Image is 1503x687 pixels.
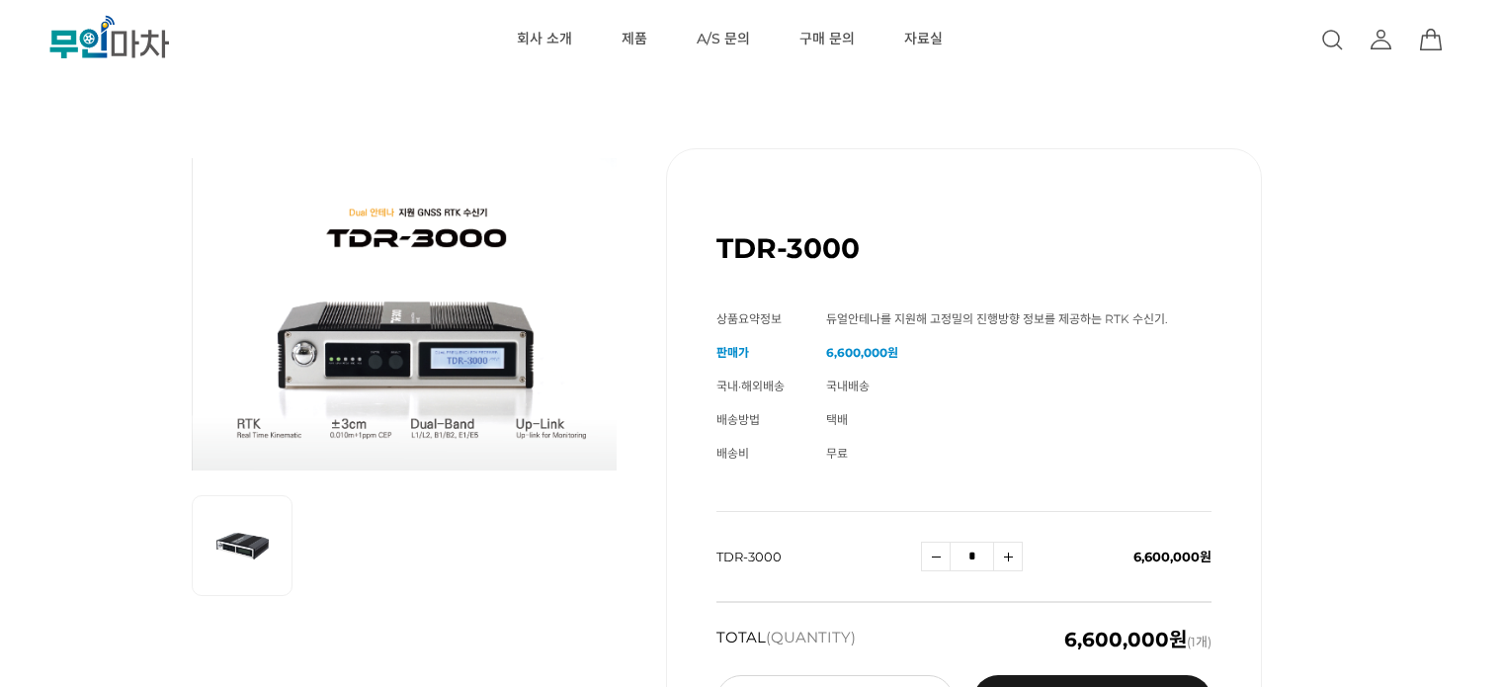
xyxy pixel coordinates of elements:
span: 상품요약정보 [716,311,782,326]
span: 판매가 [716,345,749,360]
span: 국내·해외배송 [716,379,785,393]
h1: TDR-3000 [716,231,860,265]
span: 택배 [826,412,848,427]
a: 수량증가 [993,542,1023,571]
strong: TOTAL [716,630,856,649]
span: 6,600,000원 [1133,549,1211,564]
a: 수량감소 [921,542,951,571]
img: TDR-3000 [192,148,617,471]
strong: 6,600,000원 [826,345,898,360]
td: TDR-3000 [716,512,922,602]
span: 배송비 [716,446,749,461]
span: (1개) [1064,630,1211,649]
span: 듀얼안테나를 지원해 고정밀의 진행방향 정보를 제공하는 RTK 수신기. [826,311,1168,326]
span: 배송방법 [716,412,760,427]
span: 국내배송 [826,379,870,393]
em: 6,600,000원 [1064,628,1187,651]
span: 무료 [826,446,848,461]
span: (QUANTITY) [766,628,856,646]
